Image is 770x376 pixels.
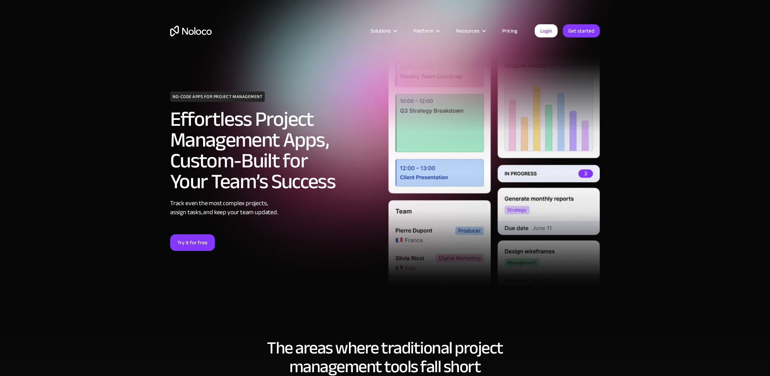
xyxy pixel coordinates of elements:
[170,91,265,102] h1: NO-CODE APPS FOR PROJECT MANAGEMENT
[370,26,391,35] div: Solutions
[170,109,382,192] h2: Effortless Project Management Apps, Custom-Built for Your Team’s Success
[170,339,600,376] h2: The areas where traditional project management tools fall short
[413,26,434,35] div: Platform
[456,26,480,35] div: Resources
[447,26,493,35] div: Resources
[493,26,526,35] a: Pricing
[535,24,558,37] a: Login
[405,26,447,35] div: Platform
[170,234,215,251] a: Try it for free
[563,24,600,37] a: Get started
[170,199,382,217] div: Track even the most complex projects, assign tasks, and keep your team updated.
[170,26,212,36] a: home
[362,26,405,35] div: Solutions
